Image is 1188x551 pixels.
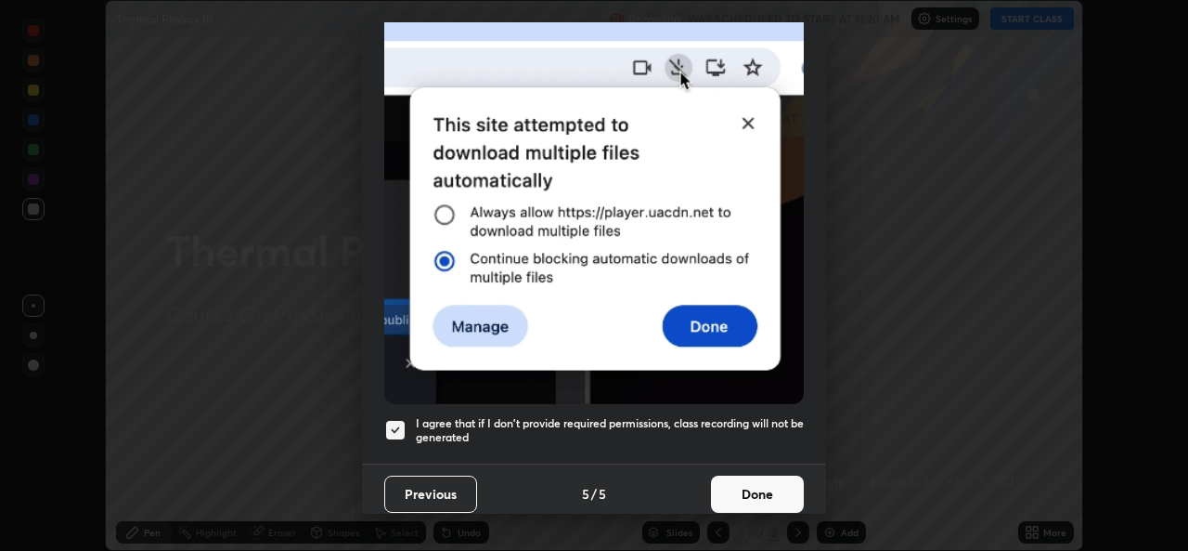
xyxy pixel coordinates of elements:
[711,476,804,513] button: Done
[416,416,804,445] h5: I agree that if I don't provide required permissions, class recording will not be generated
[384,476,477,513] button: Previous
[591,484,597,504] h4: /
[582,484,589,504] h4: 5
[599,484,606,504] h4: 5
